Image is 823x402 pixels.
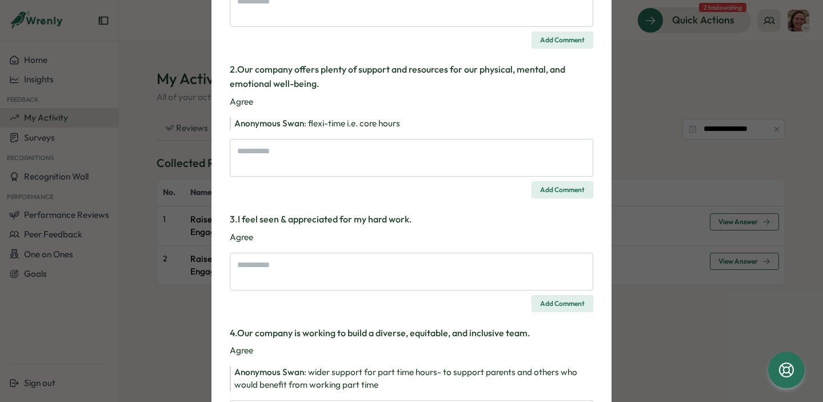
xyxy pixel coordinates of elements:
[540,296,585,312] span: Add Comment
[230,62,593,91] h3: 2 . Our company offers plenty of support and resources for our physical, mental, and emotional we...
[234,367,304,377] span: Anonymous Swan
[532,31,593,49] button: Add Comment
[230,344,593,357] p: Agree
[234,367,577,390] span: wider support for part time hours- to support parents and others who would benefit from working p...
[540,182,585,198] span: Add Comment
[230,231,593,244] p: Agree
[234,118,304,129] span: Anonymous Swan
[230,95,593,108] p: Agree
[532,295,593,312] button: Add Comment
[234,366,593,391] div: :
[308,118,400,129] span: flexi-time i.e. core hours
[234,117,593,130] div: :
[230,326,593,340] h3: 4 . Our company is working to build a diverse, equitable, and inclusive team.
[230,212,593,226] h3: 3 . I feel seen & appreciated for my hard work.
[540,32,585,48] span: Add Comment
[532,181,593,198] button: Add Comment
